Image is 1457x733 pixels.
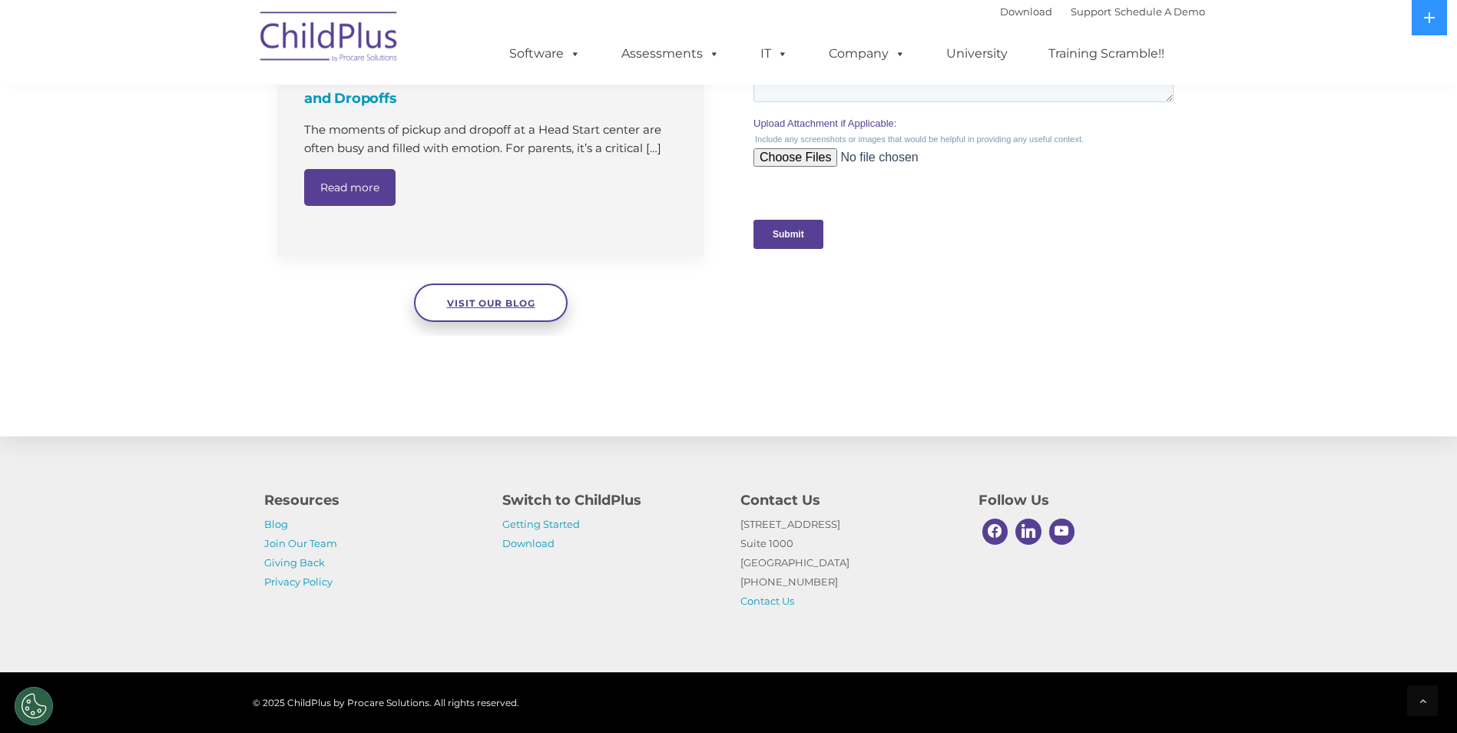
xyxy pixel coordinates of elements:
a: Download [1000,5,1052,18]
a: Contact Us [740,595,794,607]
a: University [931,38,1023,69]
h4: Switch to ChildPlus [502,489,717,511]
a: Schedule A Demo [1114,5,1205,18]
h4: Contact Us [740,489,955,511]
span: Phone number [214,164,279,176]
a: IT [745,38,803,69]
span: Last name [214,101,260,113]
a: Youtube [1045,515,1079,549]
a: Software [494,38,596,69]
button: Cookies Settings [15,687,53,725]
a: Download [502,537,555,549]
img: ChildPlus by Procare Solutions [253,1,406,78]
a: Blog [264,518,288,530]
a: Support [1071,5,1111,18]
a: Privacy Policy [264,575,333,588]
a: Training Scramble!! [1033,38,1180,69]
a: Facebook [979,515,1012,549]
a: Giving Back [264,556,325,569]
a: Read more [304,169,396,206]
h4: Follow Us [979,489,1194,511]
span: © 2025 ChildPlus by Procare Solutions. All rights reserved. [253,697,519,708]
a: Company [813,38,921,69]
p: The moments of pickup and dropoff at a Head Start center are often busy and filled with emotion. ... [304,121,680,158]
a: Getting Started [502,518,580,530]
h4: How ChildPlus Keeps Children Safe During Pickups and Dropoffs [304,66,680,109]
h4: Resources [264,489,479,511]
font: | [1000,5,1205,18]
a: Join Our Team [264,537,337,549]
span: Visit our blog [446,297,535,309]
a: Visit our blog [414,284,568,322]
p: [STREET_ADDRESS] Suite 1000 [GEOGRAPHIC_DATA] [PHONE_NUMBER] [740,515,955,611]
a: Linkedin [1012,515,1045,549]
a: Assessments [606,38,735,69]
